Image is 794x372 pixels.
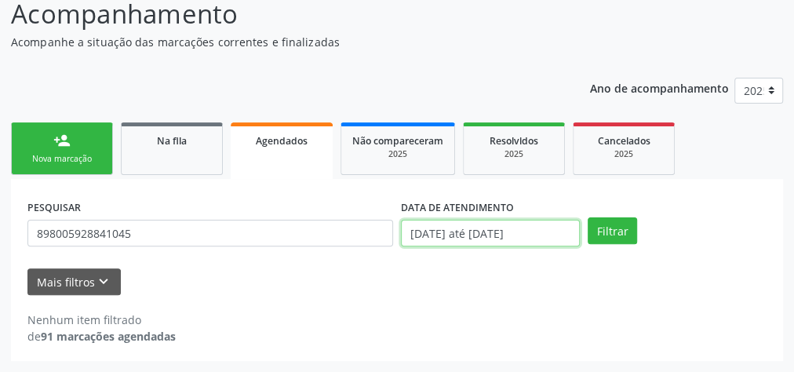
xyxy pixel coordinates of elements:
i: keyboard_arrow_down [95,273,112,290]
div: 2025 [352,148,443,160]
label: PESQUISAR [27,195,81,220]
div: de [27,328,176,345]
span: Resolvidos [490,134,538,148]
strong: 91 marcações agendadas [41,329,176,344]
p: Acompanhe a situação das marcações correntes e finalizadas [11,34,552,50]
button: Mais filtroskeyboard_arrow_down [27,268,121,296]
button: Filtrar [588,217,637,244]
span: Cancelados [598,134,650,148]
input: Nome, CNS [27,220,393,246]
span: Agendados [256,134,308,148]
label: DATA DE ATENDIMENTO [401,195,514,220]
input: Selecione um intervalo [401,220,580,246]
div: 2025 [585,148,663,160]
div: 2025 [475,148,553,160]
span: Na fila [157,134,187,148]
p: Ano de acompanhamento [590,78,729,97]
div: person_add [53,132,71,149]
span: Não compareceram [352,134,443,148]
div: Nova marcação [23,153,101,165]
div: Nenhum item filtrado [27,312,176,328]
